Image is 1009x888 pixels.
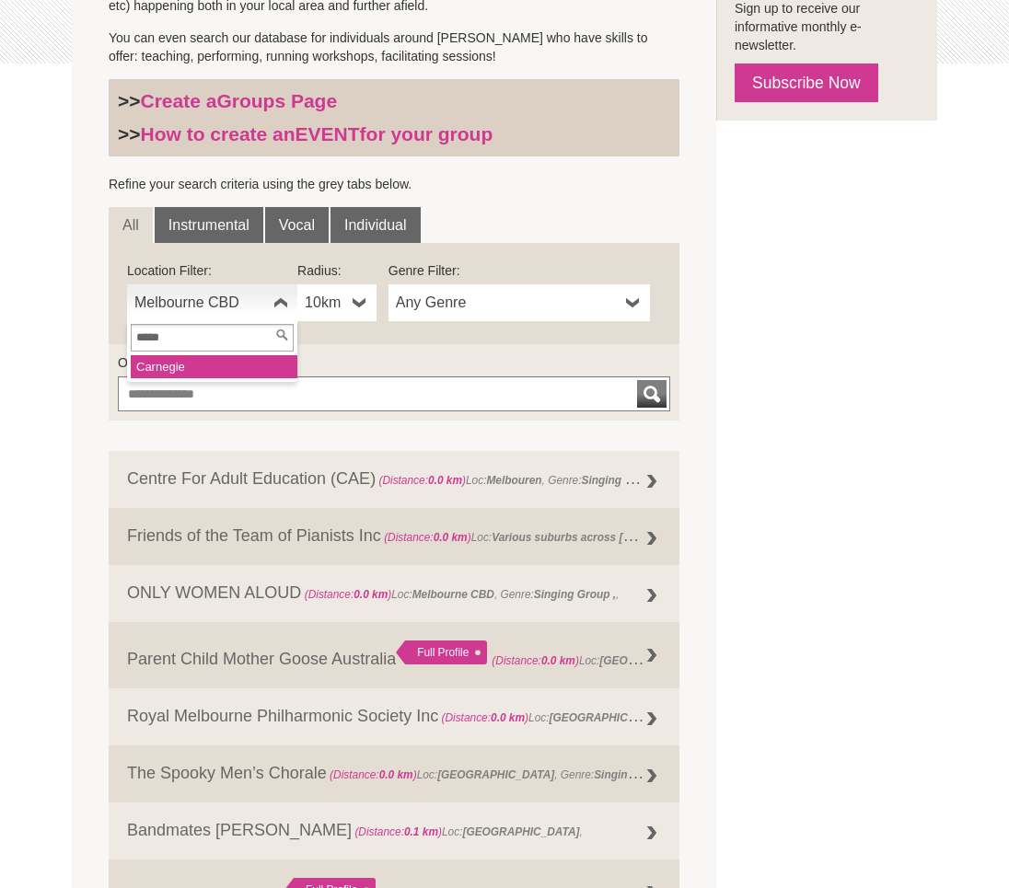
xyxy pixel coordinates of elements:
[491,711,525,724] strong: 0.0 km
[109,175,679,193] p: Refine your search criteria using the grey tabs below.
[327,764,679,782] span: Loc: , Genre: ,
[384,531,471,544] span: (Distance: )
[141,123,493,144] a: How to create anEVENTfor your group
[331,207,421,244] a: Individual
[301,588,619,601] span: Loc: , Genre: ,
[441,711,528,724] span: (Distance: )
[109,565,679,622] a: ONLY WOMEN ALOUD (Distance:0.0 km)Loc:Melbourne CBD, Genre:Singing Group ,,
[265,207,329,244] a: Vocal
[438,707,836,725] span: Loc: , Genre: , Members:
[118,353,670,372] label: Or find a Group by Keywords
[118,89,670,113] h3: >>
[134,292,266,314] span: Melbourne CBD
[297,284,377,321] a: 10km
[462,825,579,838] strong: [GEOGRAPHIC_DATA]
[404,825,438,838] strong: 0.1 km
[109,508,679,565] a: Friends of the Team of Pianists Inc (Distance:0.0 km)Loc:Various suburbs across [GEOGRAPHIC_DATA]...
[396,292,619,314] span: Any Genre
[376,469,750,488] span: Loc: , Genre: , Members:
[354,588,388,601] strong: 0.0 km
[354,825,442,838] span: (Distance: )
[136,360,168,374] em: Carne
[118,122,670,146] h3: >>
[541,654,575,667] strong: 0.0 km
[550,707,667,725] strong: [GEOGRAPHIC_DATA]
[434,531,468,544] strong: 0.0 km
[396,640,487,664] div: Full Profile
[735,63,878,102] a: Subscribe Now
[379,768,413,781] strong: 0.0 km
[305,588,392,601] span: (Distance: )
[389,261,650,280] label: Genre Filter:
[131,355,297,378] li: gie
[492,526,736,545] strong: Various suburbs across [GEOGRAPHIC_DATA]
[109,207,153,244] a: All
[297,261,377,280] label: Radius:
[492,650,851,668] span: Loc: , Genre: ,
[127,284,297,321] a: Melbourne CBD
[109,622,679,688] a: Parent Child Mother Goose Australia Full Profile (Distance:0.0 km)Loc:[GEOGRAPHIC_DATA], Genre:,
[330,768,417,781] span: (Distance: )
[109,688,679,745] a: Royal Melbourne Philharmonic Society Inc (Distance:0.0 km)Loc:[GEOGRAPHIC_DATA], Genre:, Members:
[428,474,462,487] strong: 0.0 km
[141,90,338,111] a: Create aGroups Page
[305,292,345,314] span: 10km
[594,764,676,782] strong: Singing Group ,
[486,474,541,487] strong: Melbouren
[109,802,679,859] a: Bandmates [PERSON_NAME] (Distance:0.1 km)Loc:[GEOGRAPHIC_DATA],
[437,768,554,781] strong: [GEOGRAPHIC_DATA]
[492,654,579,667] span: (Distance: )
[127,261,297,280] label: Location Filter:
[534,588,616,601] strong: Singing Group ,
[296,123,360,144] strong: EVENT
[155,207,263,244] a: Instrumental
[389,284,650,321] a: Any Genre
[109,29,679,65] p: You can even search our database for individuals around [PERSON_NAME] who have skills to offer: t...
[378,474,466,487] span: (Distance: )
[352,825,583,838] span: Loc: ,
[109,451,679,508] a: Centre For Adult Education (CAE) (Distance:0.0 km)Loc:Melbouren, Genre:Singing Group ,, Members:
[412,588,494,601] strong: Melbourne CBD
[109,745,679,802] a: The Spooky Men’s Chorale (Distance:0.0 km)Loc:[GEOGRAPHIC_DATA], Genre:Singing Group ,,
[216,90,337,111] strong: Groups Page
[599,650,716,668] strong: [GEOGRAPHIC_DATA]
[582,469,664,488] strong: Singing Group ,
[381,526,909,545] span: Loc: , Genre: ,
